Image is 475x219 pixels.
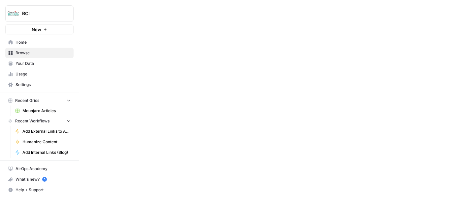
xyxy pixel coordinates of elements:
a: 5 [42,177,47,182]
span: AirOps Academy [16,166,71,172]
span: Browse [16,50,71,56]
button: Recent Workflows [5,116,74,126]
img: BCI Logo [8,8,19,20]
a: Browse [5,48,74,58]
button: Workspace: BCI [5,5,74,22]
button: Recent Grids [5,96,74,106]
span: New [32,26,41,33]
span: Help + Support [16,187,71,193]
a: Mounjaro Articles [12,106,74,116]
a: Your Data [5,58,74,69]
span: Add Internal Links (Blog) [22,150,71,155]
span: Recent Workflows [15,118,49,124]
span: Settings [16,82,71,88]
a: Humanize Content [12,137,74,147]
div: What's new? [6,174,73,184]
span: Home [16,39,71,45]
a: Usage [5,69,74,79]
button: Help + Support [5,185,74,195]
a: AirOps Academy [5,163,74,174]
span: Add External Links to Article [22,128,71,134]
span: Humanize Content [22,139,71,145]
button: New [5,24,74,34]
span: Your Data [16,61,71,66]
a: Home [5,37,74,48]
a: Settings [5,79,74,90]
span: BCI [22,10,62,17]
text: 5 [44,178,45,181]
span: Mounjaro Articles [22,108,71,114]
span: Recent Grids [15,98,39,104]
a: Add External Links to Article [12,126,74,137]
button: What's new? 5 [5,174,74,185]
a: Add Internal Links (Blog) [12,147,74,158]
span: Usage [16,71,71,77]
